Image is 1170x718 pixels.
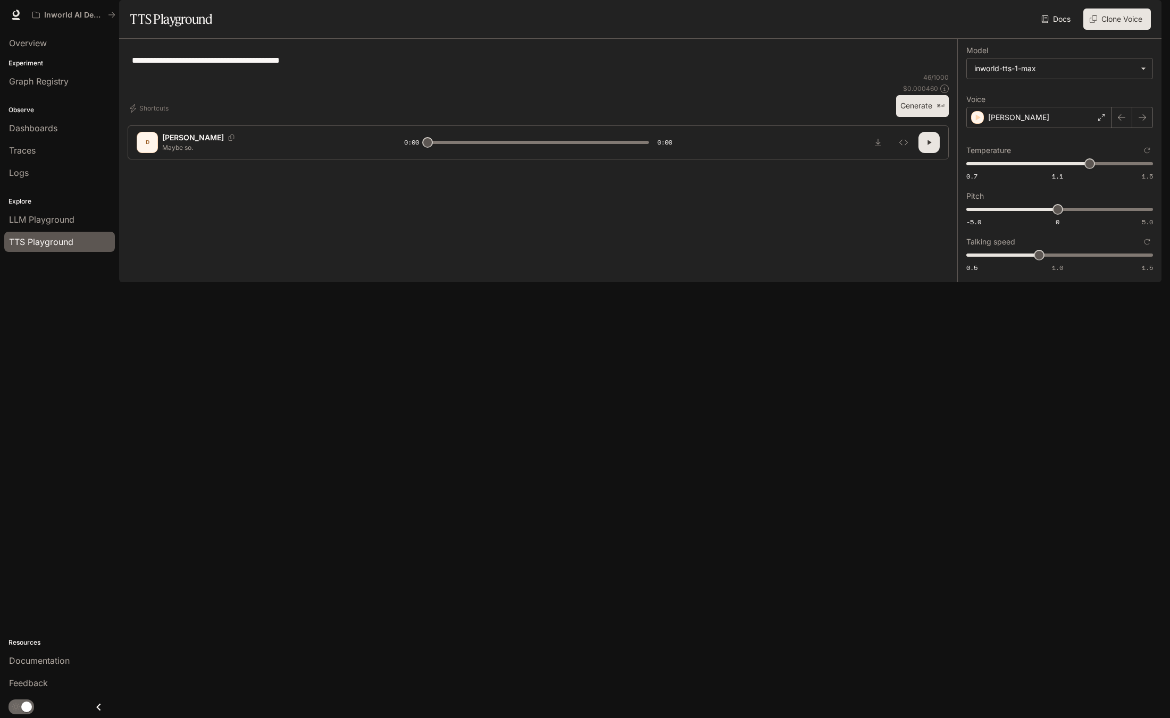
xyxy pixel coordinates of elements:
[966,172,977,181] span: 0.7
[966,147,1011,154] p: Temperature
[162,143,379,152] p: Maybe so.
[966,47,988,54] p: Model
[224,134,239,141] button: Copy Voice ID
[128,100,173,117] button: Shortcuts
[966,192,984,200] p: Pitch
[162,132,224,143] p: [PERSON_NAME]
[867,132,889,153] button: Download audio
[893,132,914,153] button: Inspect
[966,96,985,103] p: Voice
[1142,172,1153,181] span: 1.5
[657,137,672,148] span: 0:00
[966,238,1015,246] p: Talking speed
[44,11,104,20] p: Inworld AI Demos
[988,112,1049,123] p: [PERSON_NAME]
[139,134,156,151] div: D
[1142,217,1153,226] span: 5.0
[1141,145,1153,156] button: Reset to default
[130,9,212,30] h1: TTS Playground
[28,4,120,26] button: All workspaces
[1052,172,1063,181] span: 1.1
[903,84,938,93] p: $ 0.000460
[966,263,977,272] span: 0.5
[1056,217,1059,226] span: 0
[404,137,419,148] span: 0:00
[966,217,981,226] span: -5.0
[974,63,1135,74] div: inworld-tts-1-max
[923,73,949,82] p: 46 / 1000
[1083,9,1151,30] button: Clone Voice
[1039,9,1075,30] a: Docs
[967,58,1152,79] div: inworld-tts-1-max
[937,103,945,109] p: ⌘⏎
[1142,263,1153,272] span: 1.5
[1052,263,1063,272] span: 1.0
[1141,236,1153,248] button: Reset to default
[896,95,949,117] button: Generate⌘⏎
